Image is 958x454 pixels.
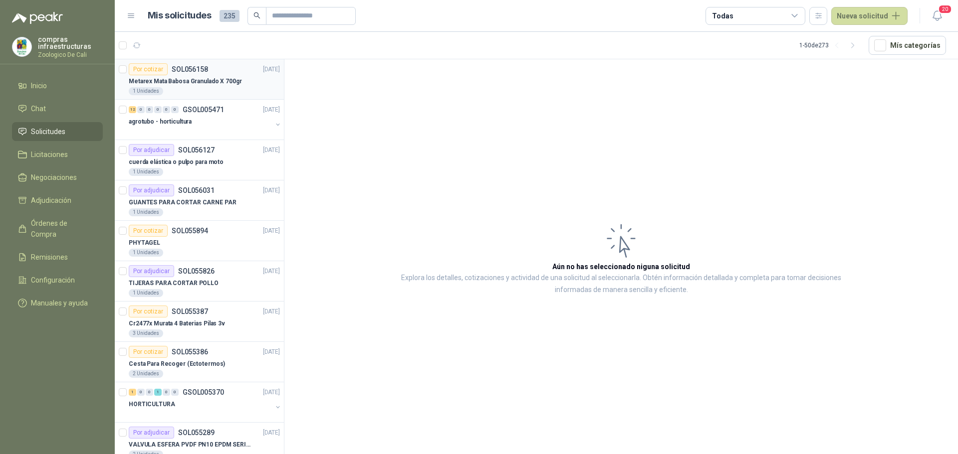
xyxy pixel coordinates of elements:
[928,7,946,25] button: 20
[146,389,153,396] div: 0
[129,184,174,196] div: Por adjudicar
[12,168,103,187] a: Negociaciones
[178,147,215,153] p: SOL056127
[12,12,63,24] img: Logo peakr
[129,305,168,317] div: Por cotizar
[384,272,858,296] p: Explora los detalles, cotizaciones y actividad de una solicitud al seleccionarla. Obtén informaci...
[263,146,280,155] p: [DATE]
[31,149,68,160] span: Licitaciones
[31,218,93,240] span: Órdenes de Compra
[263,65,280,74] p: [DATE]
[172,308,208,315] p: SOL055387
[178,187,215,194] p: SOL056031
[263,267,280,276] p: [DATE]
[137,106,145,113] div: 0
[129,346,168,358] div: Por cotizar
[129,249,163,257] div: 1 Unidades
[172,66,208,73] p: SOL056158
[115,59,284,100] a: Por cotizarSOL056158[DATE] Metarex Mata Babosa Granulado X 700gr1 Unidades
[938,4,952,14] span: 20
[12,99,103,118] a: Chat
[178,268,215,275] p: SOL055826
[146,106,153,113] div: 0
[129,440,253,450] p: VALVULA ESFERA PVDF PN10 EPDM SERIE EX D 25MM CEPEX64926TREME
[129,208,163,216] div: 1 Unidades
[171,106,179,113] div: 0
[137,389,145,396] div: 0
[263,428,280,438] p: [DATE]
[220,10,239,22] span: 235
[154,106,162,113] div: 0
[129,279,219,288] p: TIJERAS PARA CORTAR POLLO
[129,427,174,439] div: Por adjudicar
[31,172,77,183] span: Negociaciones
[129,319,225,328] p: Cr2477x Murata 4 Baterias Pilas 3v
[115,221,284,261] a: Por cotizarSOL055894[DATE] PHYTAGEL1 Unidades
[253,12,260,19] span: search
[12,37,31,56] img: Company Logo
[129,63,168,75] div: Por cotizar
[31,195,71,206] span: Adjudicación
[172,348,208,355] p: SOL055386
[263,226,280,236] p: [DATE]
[31,103,46,114] span: Chat
[163,389,170,396] div: 0
[38,36,103,50] p: compras infraestructuras
[12,214,103,244] a: Órdenes de Compra
[129,400,175,409] p: HORTICULTURA
[129,144,174,156] div: Por adjudicar
[129,389,136,396] div: 1
[115,140,284,180] a: Por adjudicarSOL056127[DATE] cuerda elástica o pulpo para moto1 Unidades
[129,265,174,277] div: Por adjudicar
[712,10,733,21] div: Todas
[163,106,170,113] div: 0
[263,307,280,316] p: [DATE]
[12,76,103,95] a: Inicio
[263,105,280,115] p: [DATE]
[31,275,75,286] span: Configuración
[183,106,224,113] p: GSOL005471
[31,126,65,137] span: Solicitudes
[115,261,284,302] a: Por adjudicarSOL055826[DATE] TIJERAS PARA CORTAR POLLO1 Unidades
[171,389,179,396] div: 0
[129,106,136,113] div: 12
[263,186,280,195] p: [DATE]
[154,389,162,396] div: 1
[799,37,861,53] div: 1 - 50 de 273
[129,386,282,418] a: 1 0 0 1 0 0 GSOL005370[DATE] HORTICULTURA
[115,342,284,382] a: Por cotizarSOL055386[DATE] Cesta Para Recoger (Ectotermos)2 Unidades
[148,8,212,23] h1: Mis solicitudes
[831,7,908,25] button: Nueva solicitud
[129,225,168,237] div: Por cotizar
[115,302,284,342] a: Por cotizarSOL055387[DATE] Cr2477x Murata 4 Baterias Pilas 3v3 Unidades
[263,388,280,397] p: [DATE]
[12,294,103,312] a: Manuales y ayuda
[129,87,163,95] div: 1 Unidades
[129,329,163,337] div: 3 Unidades
[115,180,284,221] a: Por adjudicarSOL056031[DATE] GUANTES PARA CORTAR CARNE PAR1 Unidades
[31,80,47,91] span: Inicio
[178,429,215,436] p: SOL055289
[129,289,163,297] div: 1 Unidades
[129,370,163,378] div: 2 Unidades
[172,227,208,234] p: SOL055894
[129,238,160,248] p: PHYTAGEL
[12,271,103,290] a: Configuración
[12,122,103,141] a: Solicitudes
[129,359,225,369] p: Cesta Para Recoger (Ectotermos)
[552,261,690,272] h3: Aún no has seleccionado niguna solicitud
[38,52,103,58] p: Zoologico De Cali
[129,117,192,127] p: agrotubo - horticultura
[129,104,282,136] a: 12 0 0 0 0 0 GSOL005471[DATE] agrotubo - horticultura
[12,145,103,164] a: Licitaciones
[31,298,88,308] span: Manuales y ayuda
[129,168,163,176] div: 1 Unidades
[129,157,224,167] p: cuerda elástica o pulpo para moto
[12,191,103,210] a: Adjudicación
[31,252,68,263] span: Remisiones
[263,347,280,357] p: [DATE]
[129,198,237,207] p: GUANTES PARA CORTAR CARNE PAR
[12,248,103,267] a: Remisiones
[869,36,946,55] button: Mís categorías
[129,77,242,86] p: Metarex Mata Babosa Granulado X 700gr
